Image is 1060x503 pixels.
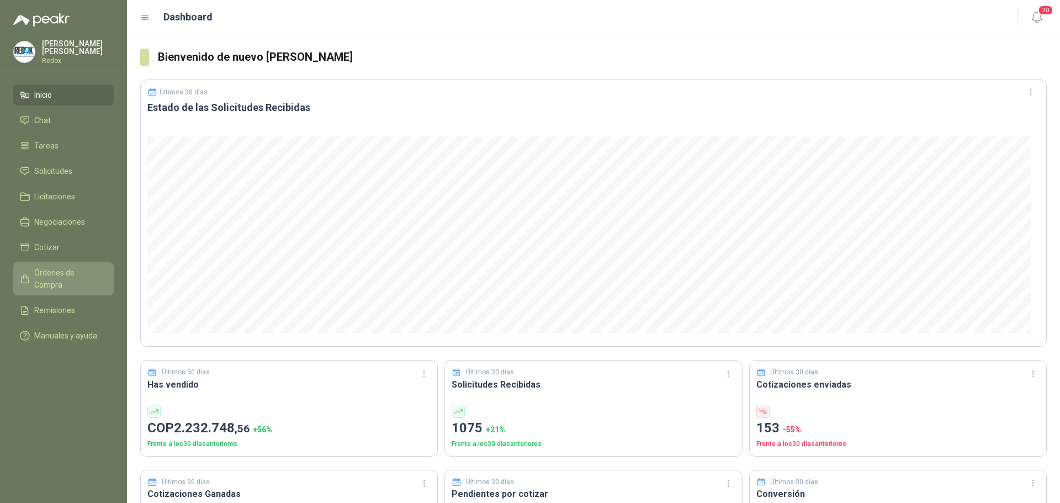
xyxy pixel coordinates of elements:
[13,110,114,131] a: Chat
[466,477,514,488] p: Últimos 30 días
[13,161,114,182] a: Solicitudes
[34,190,75,203] span: Licitaciones
[756,439,1040,449] p: Frente a los 30 días anteriores
[34,304,75,316] span: Remisiones
[34,330,97,342] span: Manuales y ayuda
[34,241,60,253] span: Cotizar
[147,101,1040,114] h3: Estado de las Solicitudes Recibidas
[13,325,114,346] a: Manuales y ayuda
[158,49,1047,66] h3: Bienvenido de nuevo [PERSON_NAME]
[13,211,114,232] a: Negociaciones
[452,439,735,449] p: Frente a los 30 días anteriores
[13,237,114,258] a: Cotizar
[1038,5,1053,15] span: 20
[235,422,250,435] span: ,56
[452,418,735,439] p: 1075
[147,378,431,391] h3: Has vendido
[13,262,114,295] a: Órdenes de Compra
[34,114,51,126] span: Chat
[1027,8,1047,28] button: 20
[34,89,52,101] span: Inicio
[756,378,1040,391] h3: Cotizaciones enviadas
[756,487,1040,501] h3: Conversión
[13,300,114,321] a: Remisiones
[162,477,210,488] p: Últimos 30 días
[466,367,514,378] p: Últimos 30 días
[147,439,431,449] p: Frente a los 30 días anteriores
[13,13,70,27] img: Logo peakr
[34,165,72,177] span: Solicitudes
[486,425,505,434] span: + 21 %
[783,425,801,434] span: -55 %
[452,487,735,501] h3: Pendientes por cotizar
[34,267,103,291] span: Órdenes de Compra
[253,425,272,434] span: + 56 %
[34,216,85,228] span: Negociaciones
[147,418,431,439] p: COP
[34,140,59,152] span: Tareas
[770,477,818,488] p: Últimos 30 días
[160,88,208,96] p: Últimos 30 días
[13,84,114,105] a: Inicio
[13,135,114,156] a: Tareas
[42,57,114,64] p: Redox
[770,367,818,378] p: Últimos 30 días
[163,9,213,25] h1: Dashboard
[14,41,35,62] img: Company Logo
[13,186,114,207] a: Licitaciones
[147,487,431,501] h3: Cotizaciones Ganadas
[42,40,114,55] p: [PERSON_NAME] [PERSON_NAME]
[756,418,1040,439] p: 153
[174,420,250,436] span: 2.232.748
[162,367,210,378] p: Últimos 30 días
[452,378,735,391] h3: Solicitudes Recibidas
